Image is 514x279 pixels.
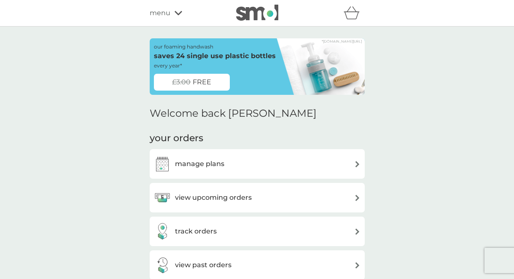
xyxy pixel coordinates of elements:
img: arrow right [354,195,361,201]
span: FREE [193,77,211,88]
p: saves 24 single use plastic bottles [154,51,276,62]
h3: view past orders [175,260,231,271]
h3: track orders [175,226,217,237]
h3: view upcoming orders [175,192,252,203]
h3: your orders [150,132,203,145]
p: every year* [154,62,182,70]
h2: Welcome back [PERSON_NAME] [150,107,317,120]
span: menu [150,8,170,19]
h3: manage plans [175,158,224,169]
a: *[DOMAIN_NAME][URL] [322,40,362,43]
div: basket [344,5,365,21]
img: arrow right [354,262,361,268]
img: arrow right [354,228,361,235]
p: our foaming handwash [154,43,213,51]
img: smol [236,5,278,21]
span: £3.00 [172,77,191,88]
img: arrow right [354,161,361,167]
